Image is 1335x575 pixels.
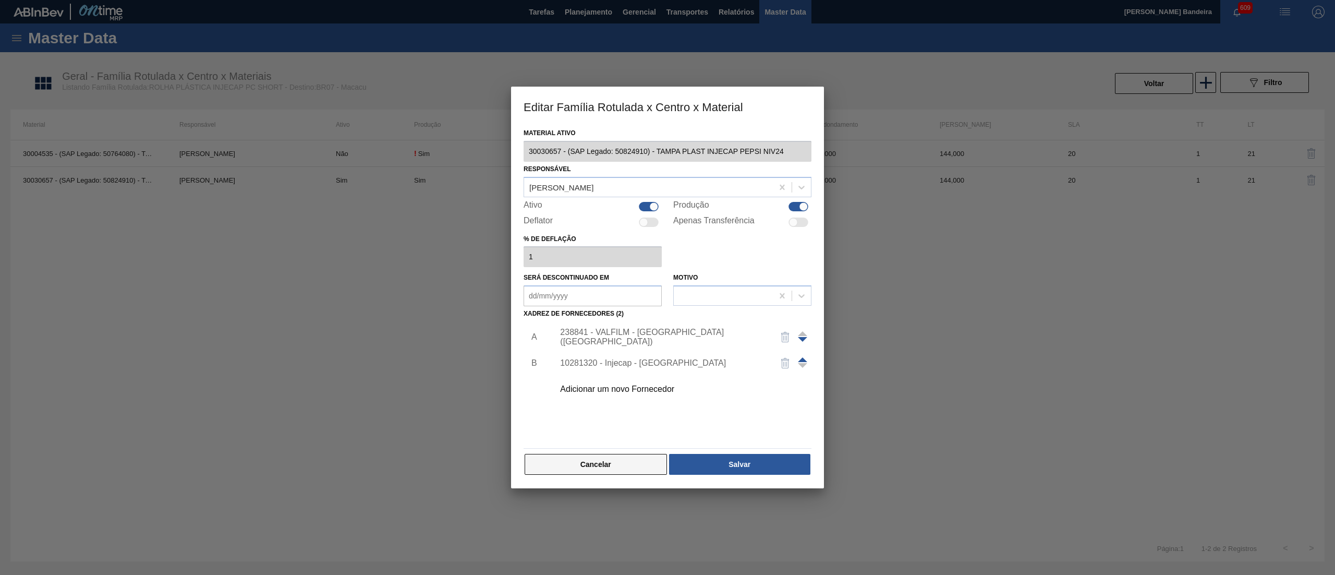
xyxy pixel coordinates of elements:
button: Cancelar [525,454,667,475]
div: 10281320 - Injecap - [GEOGRAPHIC_DATA] [560,358,764,368]
label: Deflator [524,216,553,229]
h3: Editar Família Rotulada x Centro x Material [511,87,824,126]
img: delete-icon [779,357,792,369]
div: Adicionar um novo Fornecedor [560,385,764,394]
div: 238841 - VALFILM - [GEOGRAPHIC_DATA] ([GEOGRAPHIC_DATA]) [560,328,764,346]
label: % de deflação [524,232,662,247]
span: Mover para cima [798,357,807,362]
label: Apenas Transferência [673,216,755,229]
li: B [524,350,540,376]
label: Será descontinuado em [524,274,609,281]
button: delete-icon [773,351,798,376]
label: Responsável [524,165,571,173]
label: Produção [673,200,709,213]
li: A [524,324,540,350]
label: Ativo [524,200,542,213]
label: Xadrez de Fornecedores (2) [524,310,624,317]
input: dd/mm/yyyy [524,285,662,306]
label: Motivo [673,274,698,281]
button: Salvar [669,454,810,475]
img: delete-icon [779,331,792,343]
span: Mover para cima [798,337,807,342]
button: delete-icon [773,325,798,350]
label: Material ativo [524,126,811,141]
div: [PERSON_NAME] [529,183,593,191]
